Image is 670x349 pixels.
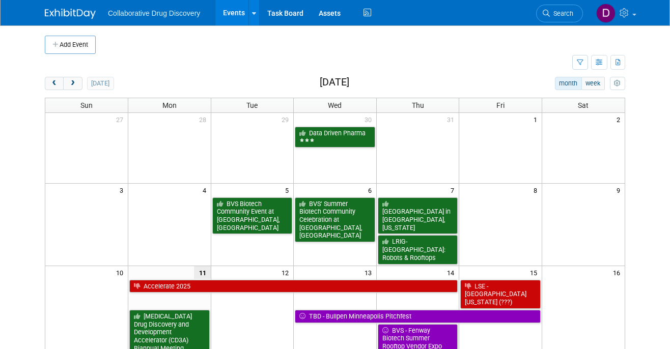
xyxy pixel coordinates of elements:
a: Accelerate 2025 [129,280,458,293]
img: Daniel Castro [596,4,616,23]
i: Personalize Calendar [614,80,621,87]
span: 6 [367,184,376,196]
span: Thu [412,101,424,109]
a: BVS’ Summer Biotech Community Celebration at [GEOGRAPHIC_DATA], [GEOGRAPHIC_DATA] [295,197,375,243]
span: 12 [281,266,293,279]
span: 11 [194,266,211,279]
span: 14 [446,266,459,279]
button: week [581,77,605,90]
span: Wed [328,101,342,109]
span: Collaborative Drug Discovery [108,9,200,17]
span: 1 [533,113,542,126]
span: Sat [578,101,589,109]
a: LRIG-[GEOGRAPHIC_DATA]: Robots & Rooftops [378,235,458,264]
span: 16 [612,266,625,279]
a: [GEOGRAPHIC_DATA] in [GEOGRAPHIC_DATA], [US_STATE] [378,197,458,235]
button: month [555,77,582,90]
span: 3 [119,184,128,196]
a: Search [536,5,583,22]
span: 2 [616,113,625,126]
span: Mon [162,101,177,109]
span: 28 [198,113,211,126]
span: 29 [281,113,293,126]
span: 31 [446,113,459,126]
span: 7 [450,184,459,196]
span: 4 [202,184,211,196]
button: next [63,77,82,90]
span: 8 [533,184,542,196]
span: 9 [616,184,625,196]
span: Search [550,10,573,17]
span: 5 [284,184,293,196]
span: 30 [364,113,376,126]
button: [DATE] [87,77,114,90]
a: LSE - [GEOGRAPHIC_DATA][US_STATE] (???) [460,280,541,309]
button: Add Event [45,36,96,54]
button: prev [45,77,64,90]
span: 27 [115,113,128,126]
span: Sun [80,101,93,109]
img: ExhibitDay [45,9,96,19]
a: TBD - Bullpen Minneapolis Pitchfest [295,310,541,323]
a: BVS Biotech Community Event at [GEOGRAPHIC_DATA], [GEOGRAPHIC_DATA] [212,197,293,235]
button: myCustomButton [610,77,625,90]
h2: [DATE] [320,77,349,88]
span: 13 [364,266,376,279]
span: Tue [246,101,258,109]
span: 10 [115,266,128,279]
a: Data Driven Pharma [295,127,375,148]
span: Fri [496,101,505,109]
span: 15 [529,266,542,279]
